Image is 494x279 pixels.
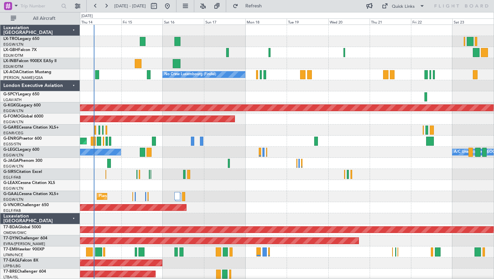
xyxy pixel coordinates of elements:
span: G-ENRG [3,137,19,141]
a: EDLW/DTM [3,64,23,69]
a: EGGW/LTN [3,186,24,191]
span: [DATE] - [DATE] [114,3,146,9]
span: G-GARE [3,126,19,130]
a: LX-AOACitation Mustang [3,70,51,74]
div: [DATE] [81,13,93,19]
span: LX-AOA [3,70,19,74]
div: Tue 19 [287,18,328,25]
a: LX-GBHFalcon 7X [3,48,37,52]
input: Trip Number [20,1,59,11]
span: T7-EMI [3,247,16,251]
span: G-SIRS [3,170,16,174]
a: LX-INBFalcon 900EX EASy II [3,59,56,63]
a: G-GAALCessna Citation XLS+ [3,192,59,196]
div: Wed 20 [328,18,370,25]
div: Sun 17 [204,18,245,25]
span: All Aircraft [17,16,71,21]
span: T7-EAGL [3,259,20,263]
a: EGGW/LTN [3,197,24,202]
a: EGNR/CEG [3,131,24,136]
a: T7-EMIHawker 900XP [3,247,44,251]
a: EGLF/FAB [3,208,21,213]
a: [PERSON_NAME]/QSA [3,75,43,80]
a: T7-BDAGlobal 5000 [3,225,41,229]
a: LGAV/ATH [3,97,22,102]
span: T7-DYN [3,236,18,240]
a: EGGW/LTN [3,108,24,113]
a: LFMN/NCE [3,252,23,258]
a: EGGW/LTN [3,153,24,158]
span: LX-GBH [3,48,18,52]
span: T7-BRE [3,270,17,274]
a: G-GARECessna Citation XLS+ [3,126,59,130]
a: LX-TROLegacy 650 [3,37,39,41]
a: T7-EAGLFalcon 8X [3,259,38,263]
div: Fri 15 [121,18,163,25]
div: Planned Maint [99,191,123,201]
div: Sat 23 [452,18,494,25]
span: G-SPCY [3,92,18,96]
a: EDLW/DTM [3,53,23,58]
a: LFPB/LBG [3,264,21,269]
a: EGGW/LTN [3,164,24,169]
span: G-GAAL [3,192,19,196]
a: G-LEGCLegacy 600 [3,148,39,152]
span: G-FOMO [3,114,20,119]
a: EGLF/FAB [3,175,21,180]
a: EGSS/STN [3,142,21,147]
div: Sat 16 [163,18,204,25]
span: G-JAGA [3,159,19,163]
span: G-KGKG [3,103,19,107]
span: Refresh [240,4,268,8]
span: G-VNOR [3,203,20,207]
div: Thu 21 [370,18,411,25]
span: G-LEAX [3,181,18,185]
span: T7-BDA [3,225,18,229]
div: Thu 14 [80,18,121,25]
a: G-LEAXCessna Citation XLS [3,181,55,185]
button: All Aircraft [7,13,73,24]
a: G-ENRGPraetor 600 [3,137,42,141]
a: G-SIRSCitation Excel [3,170,42,174]
button: Refresh [230,1,270,11]
a: OMDW/DWC [3,230,27,235]
a: G-JAGAPhenom 300 [3,159,42,163]
a: T7-BREChallenger 604 [3,270,46,274]
button: Quick Links [378,1,428,11]
span: G-LEGC [3,148,18,152]
a: G-SPCYLegacy 650 [3,92,39,96]
span: LX-INB [3,59,16,63]
a: G-VNORChallenger 650 [3,203,49,207]
div: Quick Links [392,3,415,10]
a: T7-DYNChallenger 604 [3,236,47,240]
div: No Crew Luxembourg (Findel) [164,69,216,80]
a: G-KGKGLegacy 600 [3,103,41,107]
a: EGGW/LTN [3,120,24,125]
a: G-FOMOGlobal 6000 [3,114,43,119]
a: EGGW/LTN [3,42,24,47]
span: LX-TRO [3,37,18,41]
div: Mon 18 [245,18,287,25]
a: EVRA/[PERSON_NAME] [3,241,45,246]
div: Fri 22 [411,18,452,25]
